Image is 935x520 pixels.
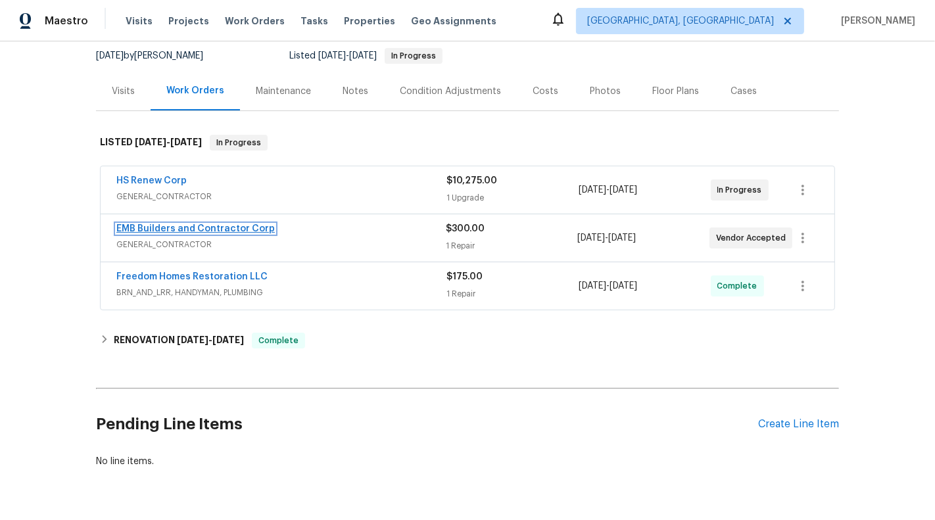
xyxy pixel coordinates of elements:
h2: Pending Line Items [96,394,758,455]
span: [DATE] [610,185,637,195]
div: Floor Plans [652,85,699,98]
div: Visits [112,85,135,98]
span: Work Orders [225,14,285,28]
span: - [579,183,637,197]
span: [PERSON_NAME] [836,14,915,28]
span: [DATE] [610,281,637,291]
span: [DATE] [579,281,606,291]
span: Vendor Accepted [716,231,791,245]
span: Complete [253,334,304,347]
span: [DATE] [212,335,244,344]
span: Visits [126,14,153,28]
div: Maintenance [256,85,311,98]
span: $10,275.00 [446,176,497,185]
a: EMB Builders and Contractor Corp [116,224,275,233]
div: by [PERSON_NAME] [96,48,219,64]
div: Work Orders [166,84,224,97]
div: Notes [343,85,368,98]
span: Tasks [300,16,328,26]
h6: LISTED [100,135,202,151]
span: - [318,51,377,60]
span: - [578,231,636,245]
span: [DATE] [609,233,636,243]
div: Create Line Item [758,418,839,431]
span: [DATE] [579,185,606,195]
span: Complete [717,279,763,293]
span: [DATE] [177,335,208,344]
span: In Progress [386,52,441,60]
span: [DATE] [578,233,606,243]
div: Photos [590,85,621,98]
div: RENOVATION [DATE]-[DATE]Complete [96,325,839,356]
span: - [177,335,244,344]
div: 1 Repair [446,239,577,252]
span: Listed [289,51,443,60]
div: No line items. [96,455,839,468]
span: Properties [344,14,395,28]
div: Cases [731,85,757,98]
a: HS Renew Corp [116,176,187,185]
div: LISTED [DATE]-[DATE]In Progress [96,122,839,164]
span: [DATE] [135,137,166,147]
span: [DATE] [96,51,124,60]
span: In Progress [717,183,767,197]
div: 1 Repair [446,287,579,300]
span: $300.00 [446,224,485,233]
div: Condition Adjustments [400,85,501,98]
span: BRN_AND_LRR, HANDYMAN, PLUMBING [116,286,446,299]
span: GENERAL_CONTRACTOR [116,238,446,251]
span: In Progress [211,136,266,149]
a: Freedom Homes Restoration LLC [116,272,268,281]
h6: RENOVATION [114,333,244,348]
span: GENERAL_CONTRACTOR [116,190,446,203]
span: Projects [168,14,209,28]
span: - [579,279,637,293]
span: Maestro [45,14,88,28]
span: [DATE] [349,51,377,60]
div: 1 Upgrade [446,191,579,204]
div: Costs [533,85,558,98]
span: $175.00 [446,272,483,281]
span: Geo Assignments [411,14,496,28]
span: [DATE] [170,137,202,147]
span: - [135,137,202,147]
span: [DATE] [318,51,346,60]
span: [GEOGRAPHIC_DATA], [GEOGRAPHIC_DATA] [587,14,774,28]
